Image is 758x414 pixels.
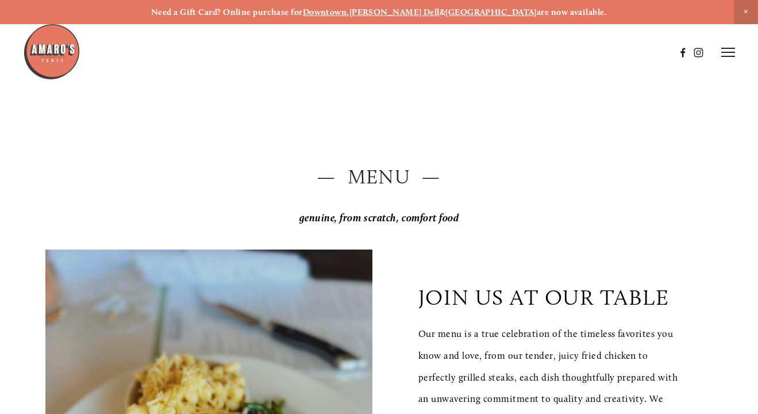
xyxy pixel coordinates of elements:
[349,7,440,17] a: [PERSON_NAME] Dell
[445,7,537,17] a: [GEOGRAPHIC_DATA]
[418,284,669,310] p: join us at our table
[299,212,459,224] em: genuine, from scratch, comfort food
[537,7,607,17] strong: are now available.
[45,163,713,191] h2: — Menu —
[23,23,80,80] img: Amaro's Table
[303,7,347,17] a: Downtown
[440,7,445,17] strong: &
[151,7,303,17] strong: Need a Gift Card? Online purchase for
[347,7,349,17] strong: ,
